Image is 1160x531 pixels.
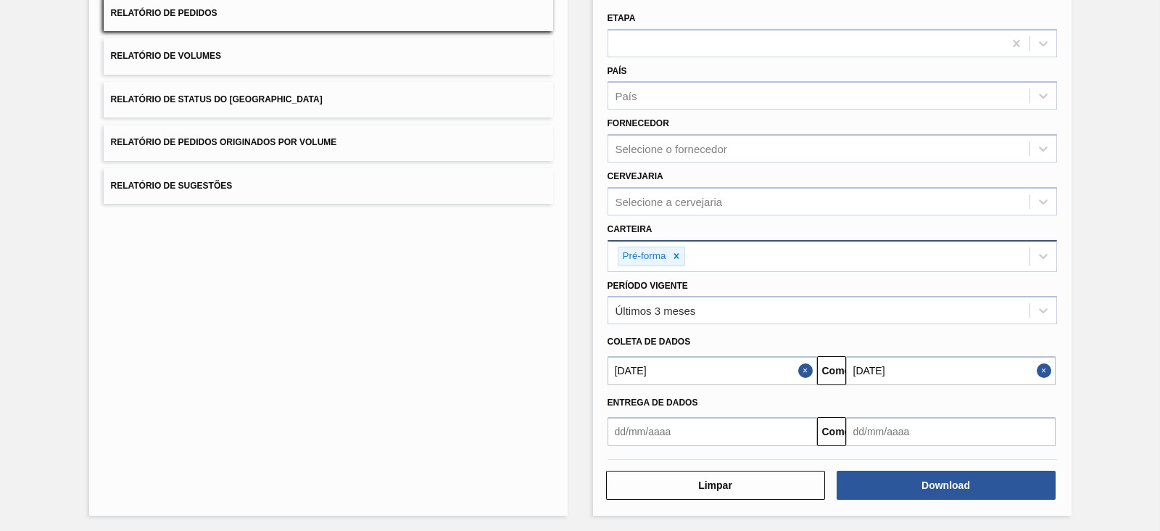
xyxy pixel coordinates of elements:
font: Fornecedor [608,118,669,128]
button: Comeu [817,417,846,446]
button: Close [1037,356,1056,385]
font: Coleta de dados [608,337,691,347]
button: Relatório de Pedidos Originados por Volume [104,125,553,160]
font: Últimos 3 meses [616,305,696,317]
button: Download [837,471,1056,500]
input: dd/mm/aaaa [846,356,1056,385]
font: Pré-forma [623,250,666,261]
font: País [608,66,627,76]
input: dd/mm/aaaa [608,417,817,446]
font: Relatório de Sugestões [111,181,233,191]
font: Selecione a cervejaria [616,195,723,207]
font: Relatório de Status do [GEOGRAPHIC_DATA] [111,94,323,104]
font: Limpar [698,479,732,491]
font: Selecione o fornecedor [616,143,727,155]
input: dd/mm/aaaa [608,356,817,385]
button: Limpar [606,471,825,500]
font: Download [921,479,970,491]
font: Entrega de dados [608,398,698,408]
font: Etapa [608,13,636,23]
button: Comeu [817,356,846,385]
font: Relatório de Pedidos [111,8,217,18]
font: Relatório de Volumes [111,52,221,62]
font: País [616,90,637,102]
font: Cervejaria [608,171,663,181]
button: Fechar [798,356,817,385]
font: Período Vigente [608,281,688,291]
font: Relatório de Pedidos Originados por Volume [111,138,337,148]
input: dd/mm/aaaa [846,417,1056,446]
button: Relatório de Sugestões [104,168,553,204]
button: Relatório de Status do [GEOGRAPHIC_DATA] [104,82,553,118]
button: Relatório de Volumes [104,38,553,74]
font: Comeu [822,426,856,437]
font: Carteira [608,224,652,234]
font: Comeu [822,365,856,376]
